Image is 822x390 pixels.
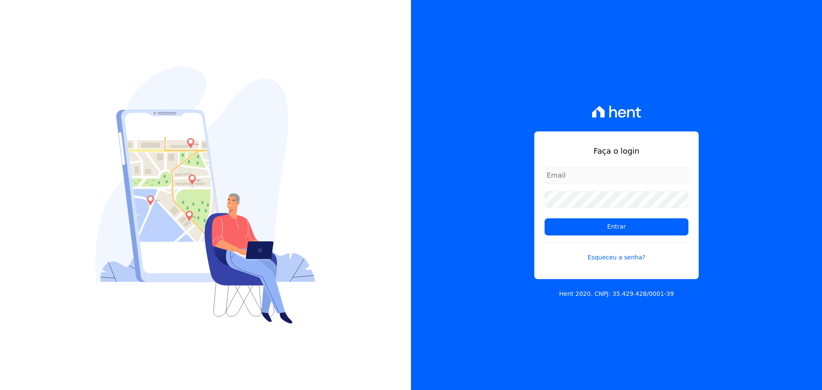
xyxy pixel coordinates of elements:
[545,167,688,184] input: Email
[545,242,688,262] a: Esqueceu a senha?
[559,289,674,298] p: Hent 2020. CNPJ: 35.429.428/0001-39
[95,66,316,324] img: Login
[545,145,688,157] h1: Faça o login
[545,218,688,235] input: Entrar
